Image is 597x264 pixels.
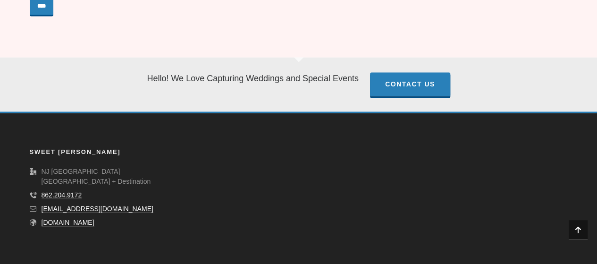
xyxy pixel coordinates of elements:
[147,74,359,83] font: Hello! We Love Capturing Weddings and Special Events
[42,191,82,199] a: 862.204.9172
[30,146,121,157] h4: Sweet [PERSON_NAME]
[42,218,94,226] a: [DOMAIN_NAME]
[42,204,153,213] a: [EMAIL_ADDRESS][DOMAIN_NAME]
[42,167,151,185] span: NJ [GEOGRAPHIC_DATA] [GEOGRAPHIC_DATA] + Destination
[370,72,450,96] a: Contact Us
